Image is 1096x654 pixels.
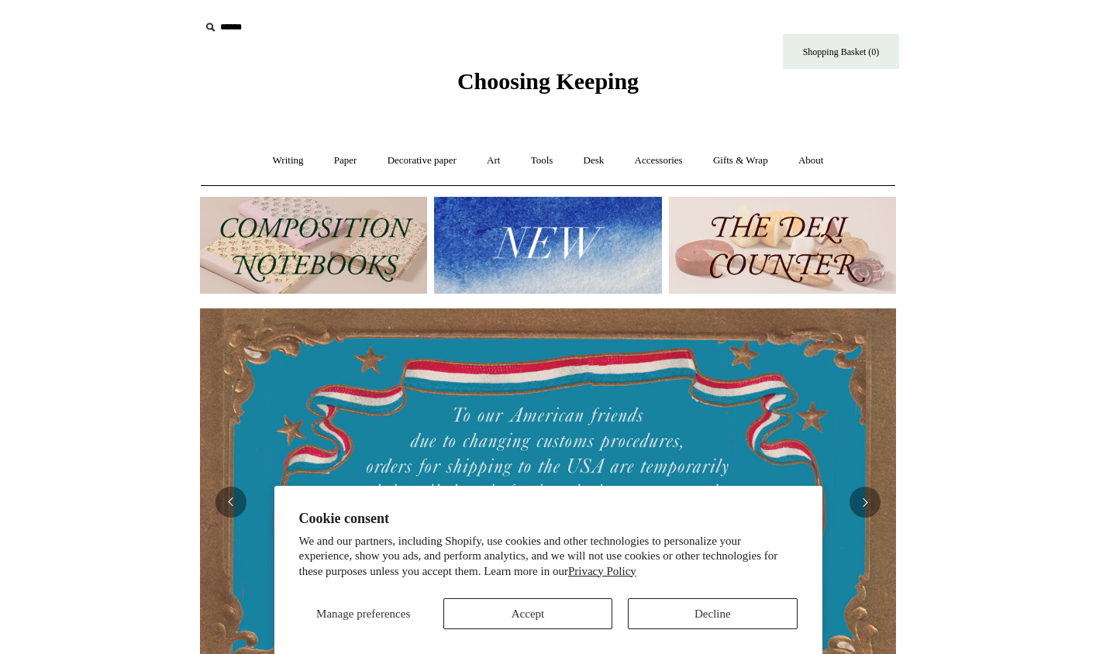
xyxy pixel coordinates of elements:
[628,598,797,629] button: Decline
[457,81,639,91] a: Choosing Keeping
[621,140,697,181] a: Accessories
[299,598,428,629] button: Manage preferences
[669,197,896,294] img: The Deli Counter
[200,197,427,294] img: 202302 Composition ledgers.jpg__PID:69722ee6-fa44-49dd-a067-31375e5d54ec
[473,140,514,181] a: Art
[568,565,636,577] a: Privacy Policy
[259,140,318,181] a: Writing
[783,34,899,69] a: Shopping Basket (0)
[699,140,782,181] a: Gifts & Wrap
[850,487,881,518] button: Next
[457,68,639,94] span: Choosing Keeping
[443,598,612,629] button: Accept
[517,140,567,181] a: Tools
[215,487,246,518] button: Previous
[374,140,470,181] a: Decorative paper
[784,140,838,181] a: About
[299,511,798,527] h2: Cookie consent
[434,197,661,294] img: New.jpg__PID:f73bdf93-380a-4a35-bcfe-7823039498e1
[316,608,410,620] span: Manage preferences
[320,140,371,181] a: Paper
[570,140,619,181] a: Desk
[299,534,798,580] p: We and our partners, including Shopify, use cookies and other technologies to personalize your ex...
